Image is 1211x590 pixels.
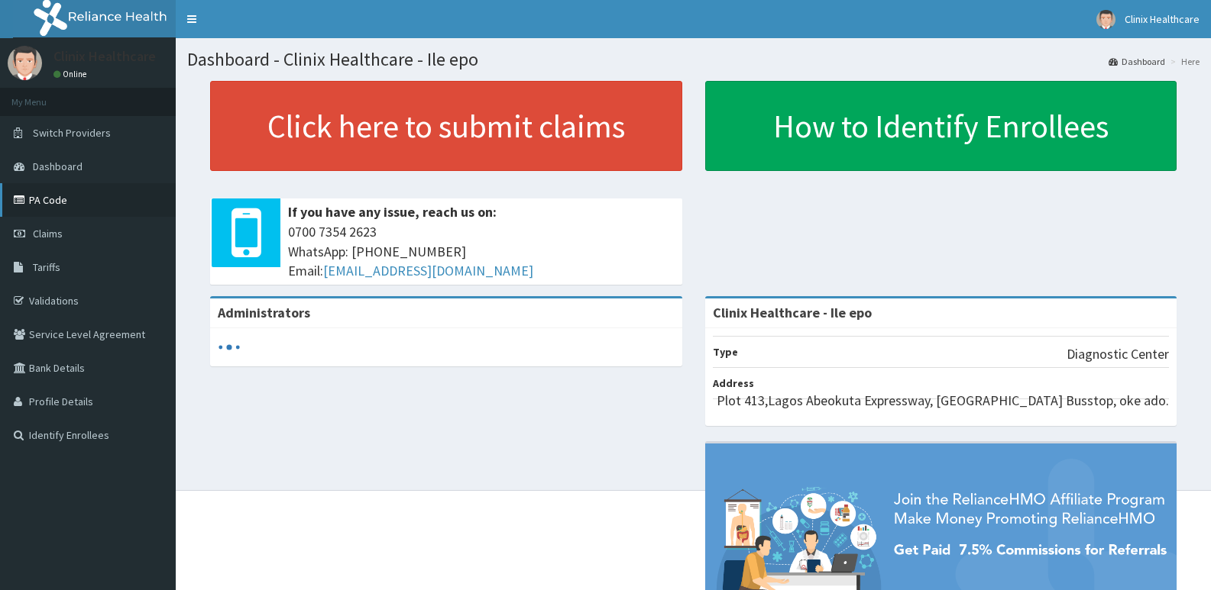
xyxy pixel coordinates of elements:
strong: Clinix Healthcare - Ile epo [713,304,872,321]
b: If you have any issue, reach us on: [288,203,497,221]
a: [EMAIL_ADDRESS][DOMAIN_NAME] [323,262,533,279]
p: Plot 413,Lagos Abeokuta Expressway, [GEOGRAPHIC_DATA] Busstop, oke ado. [717,391,1169,411]
svg: audio-loading [218,336,241,359]
a: Online [53,69,90,79]
span: 0700 7354 2623 WhatsApp: [PHONE_NUMBER] Email: [288,222,675,281]
img: User Image [8,46,42,80]
b: Type [713,345,738,359]
span: Clinix Healthcare [1125,12,1200,26]
li: Here [1167,55,1200,68]
span: Claims [33,227,63,240]
p: Diagnostic Center [1067,344,1169,364]
a: How to Identify Enrollees [705,81,1177,171]
span: Dashboard [33,160,83,173]
img: User Image [1096,10,1115,29]
a: Click here to submit claims [210,81,682,171]
p: Clinix Healthcare [53,50,156,63]
span: Switch Providers [33,126,111,140]
a: Dashboard [1109,55,1165,68]
b: Address [713,376,754,390]
b: Administrators [218,304,310,321]
h1: Dashboard - Clinix Healthcare - Ile epo [187,50,1200,69]
span: Tariffs [33,260,60,274]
